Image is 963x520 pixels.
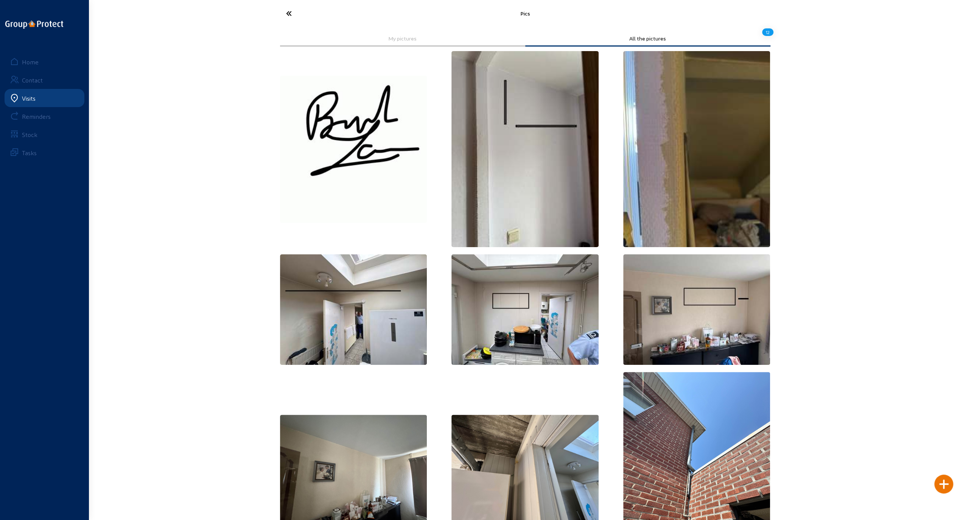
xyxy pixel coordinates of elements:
[451,51,599,247] img: thb_432058f5-11bc-673a-dbb6-204391e43607.jpeg
[22,95,36,102] div: Visits
[285,35,520,42] div: My pictures
[5,89,84,107] a: Visits
[5,53,84,71] a: Home
[22,149,37,156] div: Tasks
[280,76,427,223] img: thb_5cf7dd91-fb3b-8c95-391f-7beaf7179174.jpeg
[280,254,427,365] img: thb_4b7a407e-39b3-696e-2563-31f2215c04d5.jpeg
[623,254,770,365] img: thb_0883a2d0-4eab-4470-3647-b16b632b1303.jpeg
[22,58,39,65] div: Home
[531,35,765,42] div: All the pictures
[5,143,84,162] a: Tasks
[5,20,63,29] img: logo-oneline.png
[22,76,43,84] div: Contact
[5,71,84,89] a: Contact
[22,113,51,120] div: Reminders
[762,26,773,39] div: 12
[451,254,599,365] img: thb_3708a07e-aacd-8c71-c6a0-9ec3828aea51.jpeg
[5,125,84,143] a: Stock
[623,51,770,247] img: thb_e3088a7b-7f4f-b382-9b1e-b226b80cdada.jpeg
[5,107,84,125] a: Reminders
[359,10,692,17] div: Pics
[22,131,37,138] div: Stock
